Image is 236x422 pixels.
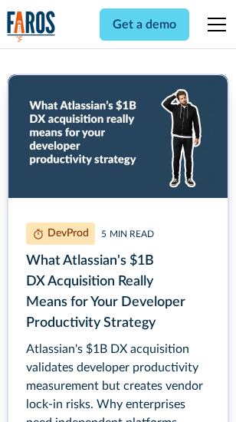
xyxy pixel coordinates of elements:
a: home [7,11,56,42]
a: Get a demo [100,8,189,41]
img: Logo of the analytics and reporting company Faros. [7,11,56,42]
div: menu [198,6,229,43]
